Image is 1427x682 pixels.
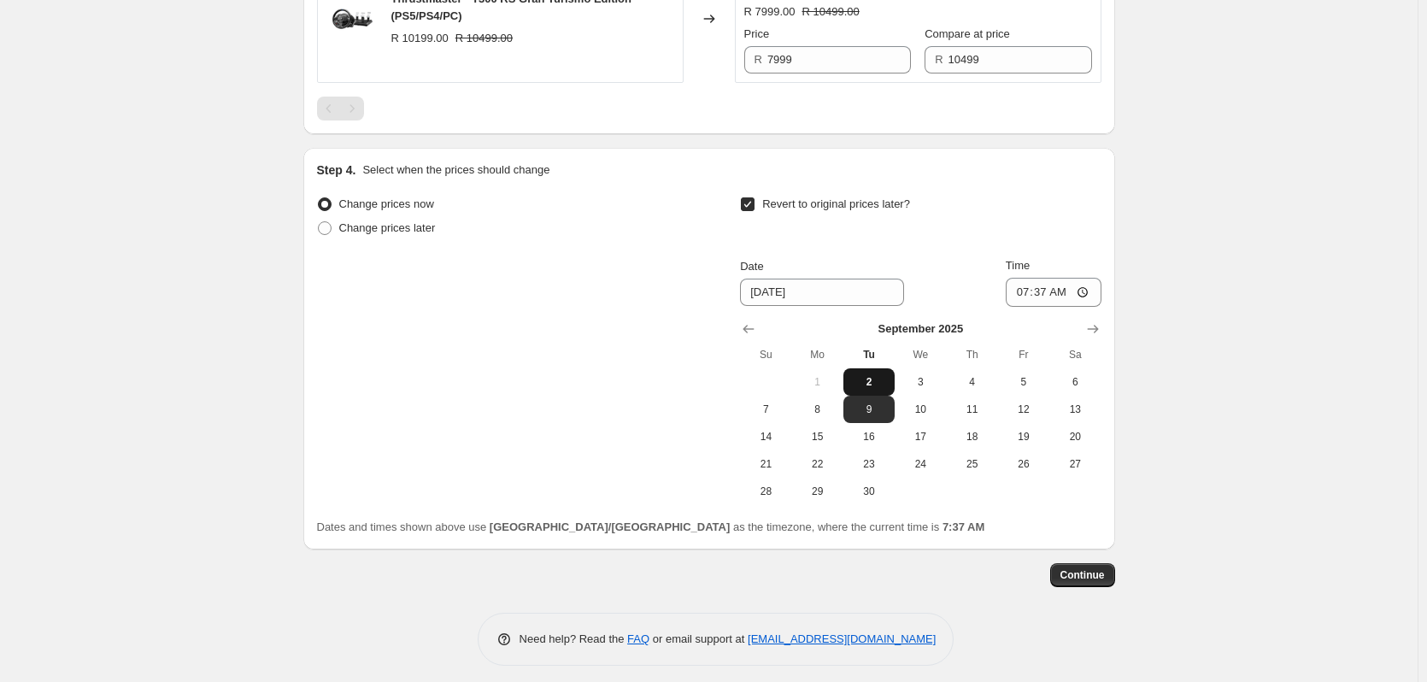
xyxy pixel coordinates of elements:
span: Change prices later [339,221,436,234]
button: Tuesday September 16 2025 [843,423,895,450]
button: Saturday September 13 2025 [1049,396,1101,423]
span: Dates and times shown above use as the timezone, where the current time is [317,520,985,533]
span: R [935,53,943,66]
span: Tu [850,348,888,362]
button: Friday September 26 2025 [998,450,1049,478]
th: Wednesday [895,341,946,368]
span: Mo [799,348,837,362]
span: 26 [1005,457,1042,471]
button: Thursday September 25 2025 [946,450,997,478]
span: We [901,348,939,362]
span: R [755,53,762,66]
button: Wednesday September 17 2025 [895,423,946,450]
span: Continue [1060,568,1105,582]
button: Show previous month, August 2025 [737,317,760,341]
span: 17 [901,430,939,444]
button: Friday September 19 2025 [998,423,1049,450]
button: Monday September 8 2025 [792,396,843,423]
span: 25 [953,457,990,471]
span: 2 [850,375,888,389]
span: 27 [1056,457,1094,471]
button: Wednesday September 3 2025 [895,368,946,396]
button: Wednesday September 10 2025 [895,396,946,423]
span: 30 [850,485,888,498]
span: 16 [850,430,888,444]
span: Fr [1005,348,1042,362]
button: Monday September 15 2025 [792,423,843,450]
button: Thursday September 4 2025 [946,368,997,396]
button: Today Tuesday September 2 2025 [843,368,895,396]
span: 1 [799,375,837,389]
span: 24 [901,457,939,471]
button: Saturday September 6 2025 [1049,368,1101,396]
a: [EMAIL_ADDRESS][DOMAIN_NAME] [748,632,936,645]
strike: R 10499.00 [455,30,513,47]
th: Monday [792,341,843,368]
button: Monday September 29 2025 [792,478,843,505]
span: 23 [850,457,888,471]
button: Friday September 12 2025 [998,396,1049,423]
p: Select when the prices should change [362,162,549,179]
div: R 7999.00 [744,3,796,21]
span: 20 [1056,430,1094,444]
button: Tuesday September 23 2025 [843,450,895,478]
button: Wednesday September 24 2025 [895,450,946,478]
span: 13 [1056,403,1094,416]
span: Price [744,27,770,40]
span: 19 [1005,430,1042,444]
span: 22 [799,457,837,471]
button: Tuesday September 30 2025 [843,478,895,505]
button: Sunday September 7 2025 [740,396,791,423]
th: Thursday [946,341,997,368]
th: Tuesday [843,341,895,368]
b: [GEOGRAPHIC_DATA]/[GEOGRAPHIC_DATA] [490,520,730,533]
input: 12:00 [1006,278,1101,307]
div: R 10199.00 [391,30,449,47]
span: Su [747,348,784,362]
span: 12 [1005,403,1042,416]
button: Thursday September 11 2025 [946,396,997,423]
button: Saturday September 27 2025 [1049,450,1101,478]
button: Sunday September 14 2025 [740,423,791,450]
button: Thursday September 18 2025 [946,423,997,450]
nav: Pagination [317,97,364,121]
span: 14 [747,430,784,444]
span: 10 [901,403,939,416]
span: 4 [953,375,990,389]
span: 15 [799,430,837,444]
button: Saturday September 20 2025 [1049,423,1101,450]
button: Show next month, October 2025 [1081,317,1105,341]
span: 7 [747,403,784,416]
span: Revert to original prices later? [762,197,910,210]
button: Sunday September 28 2025 [740,478,791,505]
button: Friday September 5 2025 [998,368,1049,396]
span: 21 [747,457,784,471]
h2: Step 4. [317,162,356,179]
span: 28 [747,485,784,498]
button: Tuesday September 9 2025 [843,396,895,423]
span: Date [740,260,763,273]
span: Time [1006,259,1030,272]
span: 18 [953,430,990,444]
span: Change prices now [339,197,434,210]
span: or email support at [649,632,748,645]
span: Compare at price [925,27,1010,40]
th: Sunday [740,341,791,368]
strike: R 10499.00 [802,3,860,21]
b: 7:37 AM [943,520,984,533]
span: Sa [1056,348,1094,362]
span: 8 [799,403,837,416]
button: Monday September 22 2025 [792,450,843,478]
span: Th [953,348,990,362]
span: Need help? Read the [520,632,628,645]
button: Monday September 1 2025 [792,368,843,396]
input: 9/2/2025 [740,279,904,306]
th: Saturday [1049,341,1101,368]
span: 5 [1005,375,1042,389]
button: Sunday September 21 2025 [740,450,791,478]
span: 11 [953,403,990,416]
span: 9 [850,403,888,416]
span: 6 [1056,375,1094,389]
button: Continue [1050,563,1115,587]
a: FAQ [627,632,649,645]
